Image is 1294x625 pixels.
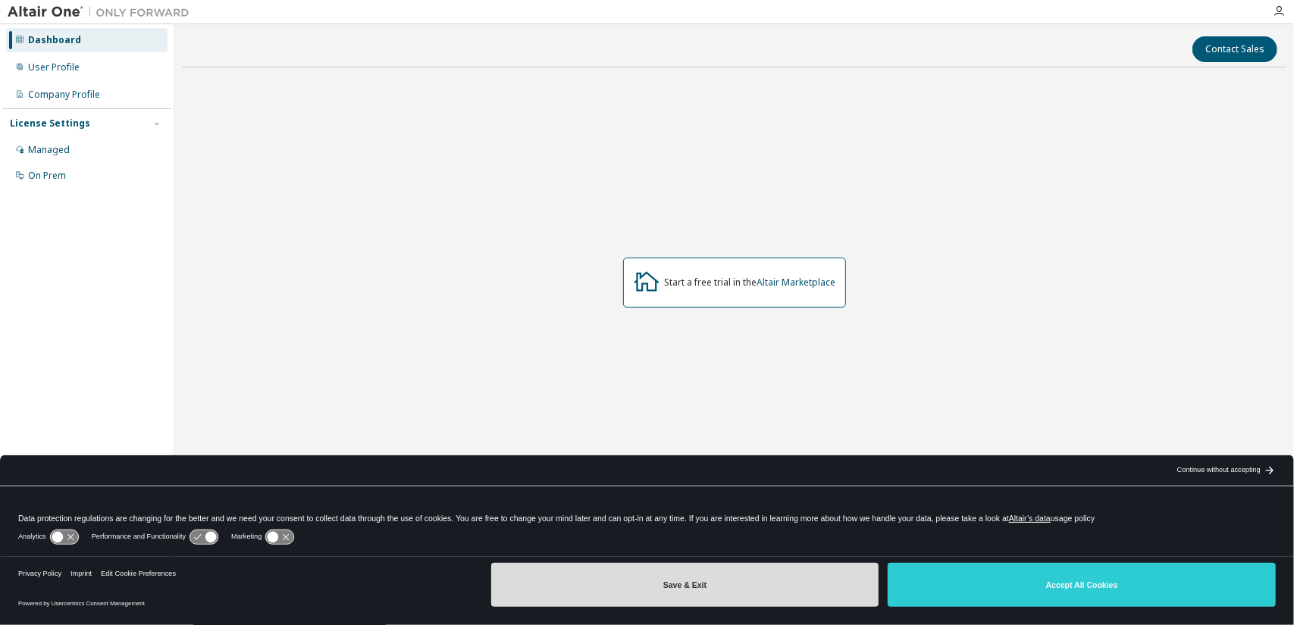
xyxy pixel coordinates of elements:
[665,277,836,289] div: Start a free trial in the
[8,5,197,20] img: Altair One
[28,170,66,182] div: On Prem
[28,34,81,46] div: Dashboard
[10,117,90,130] div: License Settings
[1192,36,1277,62] button: Contact Sales
[757,276,836,289] a: Altair Marketplace
[28,144,70,156] div: Managed
[28,61,80,73] div: User Profile
[28,89,100,101] div: Company Profile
